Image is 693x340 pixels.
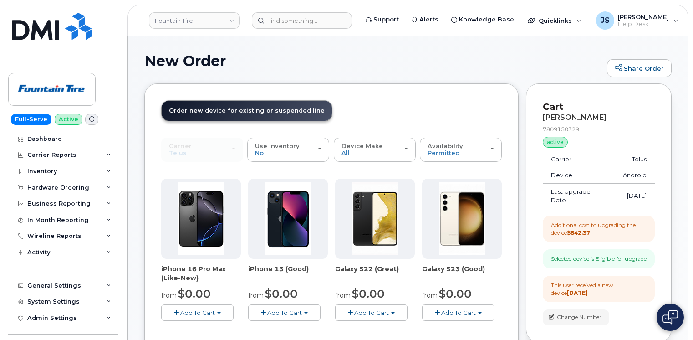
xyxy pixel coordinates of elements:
[543,167,615,184] td: Device
[161,264,241,283] div: iPhone 16 Pro Max (Like-New)
[335,264,415,283] div: Galaxy S22 (Great)
[422,291,438,299] small: from
[248,291,264,299] small: from
[352,182,398,255] img: LSSGS22128BK.jpg
[265,287,298,300] span: $0.00
[439,287,472,300] span: $0.00
[341,149,350,156] span: All
[265,182,311,255] img: LAIP13128BK.jpg
[248,264,328,283] div: iPhone 13 (Good)
[615,184,655,208] td: [DATE]
[335,304,408,320] button: Add To Cart
[255,149,264,156] span: No
[267,309,302,316] span: Add To Cart
[543,309,609,325] button: Change Number
[354,309,389,316] span: Add To Cart
[551,281,647,297] div: This user received a new device
[335,291,351,299] small: from
[551,221,647,237] div: Additional cost to upgrading the device
[543,113,655,122] div: [PERSON_NAME]
[247,138,329,161] button: Use Inventory No
[441,309,476,316] span: Add To Cart
[422,264,502,283] div: Galaxy S23 (Good)
[567,289,588,296] strong: [DATE]
[334,138,416,161] button: Device Make All
[248,304,321,320] button: Add To Cart
[352,287,385,300] span: $0.00
[615,151,655,168] td: Telus
[607,59,672,77] a: Share Order
[178,182,224,255] img: LAIP16PM256BK.jpg
[161,291,177,299] small: from
[662,310,678,325] img: Open chat
[144,53,602,69] h1: New Order
[428,142,463,149] span: Availability
[543,184,615,208] td: Last Upgrade Date
[543,100,655,113] p: Cart
[178,287,211,300] span: $0.00
[543,151,615,168] td: Carrier
[567,229,590,236] strong: $842.37
[161,304,234,320] button: Add To Cart
[428,149,460,156] span: Permitted
[422,304,494,320] button: Add To Cart
[255,142,300,149] span: Use Inventory
[420,138,502,161] button: Availability Permitted
[543,137,568,148] div: active
[551,255,647,263] div: Selected device is Eligible for upgrade
[439,182,485,255] img: LSSGS23128WH.jpg
[341,142,383,149] span: Device Make
[169,107,325,114] span: Order new device for existing or suspended line
[180,309,215,316] span: Add To Cart
[615,167,655,184] td: Android
[543,125,655,133] div: 7809150329
[557,313,601,321] span: Change Number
